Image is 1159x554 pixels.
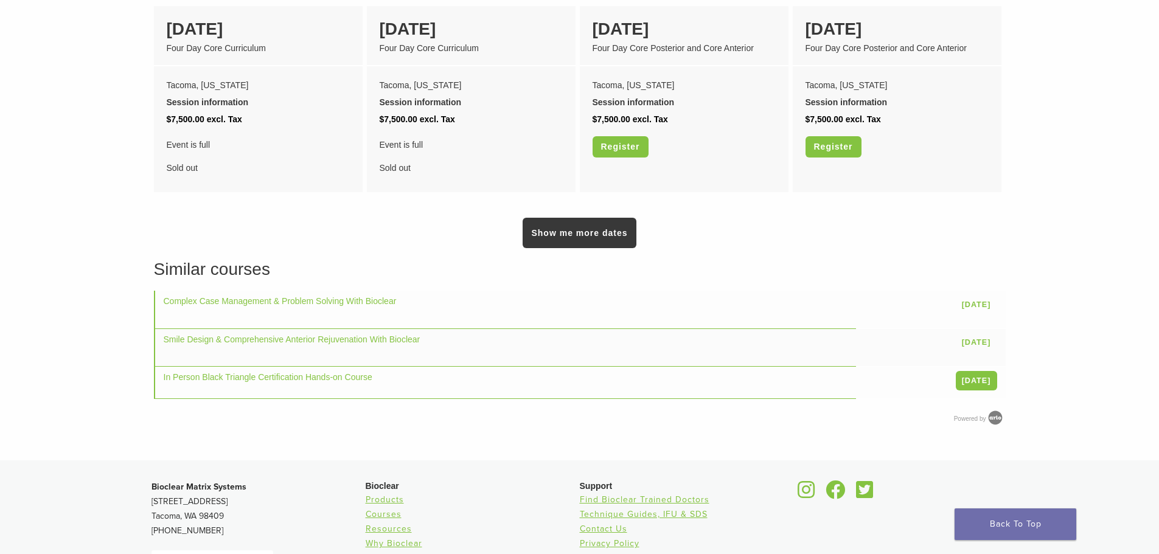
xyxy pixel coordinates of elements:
span: excl. Tax [207,114,242,124]
strong: Bioclear Matrix Systems [151,482,246,492]
div: [DATE] [167,16,350,42]
a: Find Bioclear Trained Doctors [580,494,709,505]
a: Courses [366,509,402,519]
span: Support [580,481,613,491]
a: Register [593,136,649,158]
div: Four Day Core Posterior and Core Anterior [593,42,776,55]
span: excl. Tax [633,114,668,124]
a: In Person Black Triangle Certification Hands-on Course [164,372,372,382]
a: Resources [366,524,412,534]
img: Arlo training & Event Software [986,409,1004,427]
span: Event is full [380,136,563,153]
span: $7,500.00 [806,114,843,124]
div: Session information [806,94,989,111]
a: Why Bioclear [366,538,422,549]
a: Bioclear [822,488,850,500]
a: Bioclear [852,488,878,500]
div: Tacoma, [US_STATE] [380,77,563,94]
a: [DATE] [956,333,997,352]
a: Bioclear [794,488,820,500]
a: Register [806,136,861,158]
div: Four Day Core Posterior and Core Anterior [806,42,989,55]
div: Four Day Core Curriculum [380,42,563,55]
p: [STREET_ADDRESS] Tacoma, WA 98409 [PHONE_NUMBER] [151,480,366,538]
a: Complex Case Management & Problem Solving With Bioclear [164,296,397,306]
span: $7,500.00 [380,114,417,124]
a: [DATE] [956,371,997,390]
div: Tacoma, [US_STATE] [806,77,989,94]
span: excl. Tax [846,114,881,124]
a: [DATE] [956,295,997,314]
span: $7,500.00 [593,114,630,124]
a: Contact Us [580,524,627,534]
div: Four Day Core Curriculum [167,42,350,55]
div: Session information [380,94,563,111]
span: $7,500.00 [167,114,204,124]
span: Bioclear [366,481,399,491]
a: Powered by [954,415,1006,422]
div: Tacoma, [US_STATE] [167,77,350,94]
a: Back To Top [955,508,1076,540]
div: [DATE] [380,16,563,42]
div: Session information [593,94,776,111]
a: Technique Guides, IFU & SDS [580,509,708,519]
a: Products [366,494,404,505]
h3: Similar courses [154,257,1006,282]
div: Session information [167,94,350,111]
span: excl. Tax [420,114,455,124]
a: Privacy Policy [580,538,639,549]
div: Sold out [380,136,563,176]
a: Show me more dates [523,218,636,248]
div: Sold out [167,136,350,176]
span: Event is full [167,136,350,153]
a: Smile Design & Comprehensive Anterior Rejuvenation With Bioclear [164,334,420,344]
div: [DATE] [593,16,776,42]
div: [DATE] [806,16,989,42]
div: Tacoma, [US_STATE] [593,77,776,94]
